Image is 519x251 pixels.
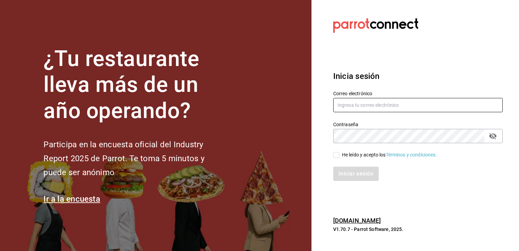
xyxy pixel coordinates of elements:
[43,46,227,124] h1: ¿Tu restaurante lleva más de un año operando?
[333,122,503,127] label: Contraseña
[487,130,499,142] button: passwordField
[333,217,381,224] a: [DOMAIN_NAME]
[43,194,100,204] a: Ir a la encuesta
[342,151,437,158] div: He leído y acepto los
[43,138,227,179] h2: Participa en la encuesta oficial del Industry Report 2025 de Parrot. Te toma 5 minutos y puede se...
[333,98,503,112] input: Ingresa tu correo electrónico
[333,91,503,96] label: Correo electrónico
[386,152,437,157] a: Términos y condiciones.
[333,226,503,233] p: V1.70.7 - Parrot Software, 2025.
[333,70,503,82] h3: Inicia sesión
